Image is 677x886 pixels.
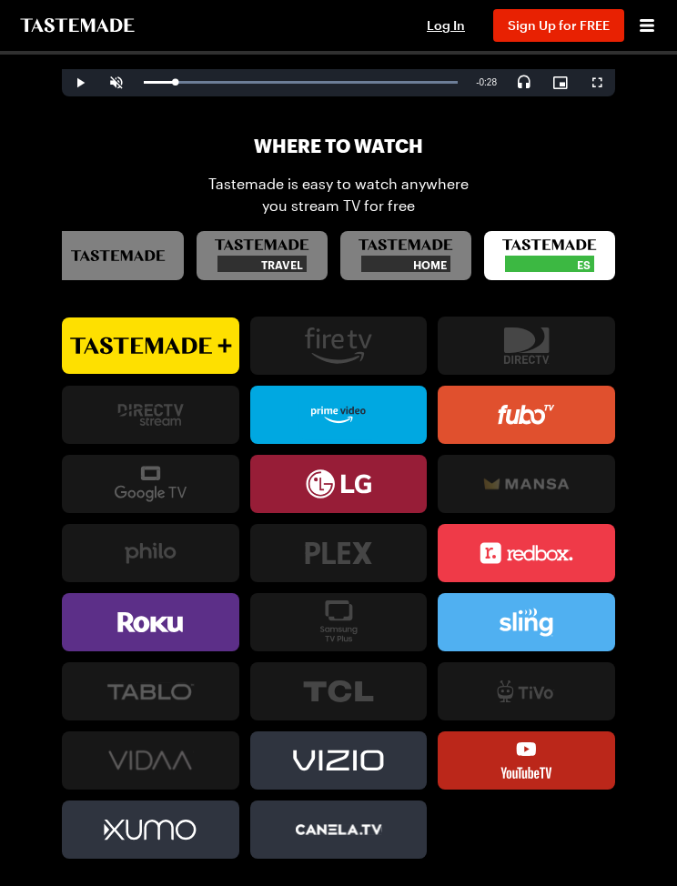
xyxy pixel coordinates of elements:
[361,257,451,273] div: Home
[476,78,479,88] span: -
[144,82,458,85] div: Progress Bar
[409,16,482,35] button: Log In
[506,70,542,97] button: Audio Track
[207,174,470,217] span: Tastemade is easy to watch anywhere you stream TV for free
[579,70,615,97] button: Fullscreen
[493,9,624,42] button: Sign Up for FREE
[505,257,595,273] div: ES
[635,14,659,37] button: Open menu
[508,17,610,33] span: Sign Up for FREE
[98,70,135,97] button: Unmute
[484,232,615,281] button: tastemade en español
[18,18,136,33] a: To Tastemade Home Page
[197,232,328,281] button: tastemade travel
[427,17,465,33] span: Log In
[480,78,497,88] span: 0:28
[340,232,471,281] button: tastemade home
[62,70,98,97] button: Play
[53,232,184,281] button: tastemade
[542,70,579,97] button: Picture-in-Picture
[254,134,423,159] h2: Where To Watch
[217,257,308,273] div: Travel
